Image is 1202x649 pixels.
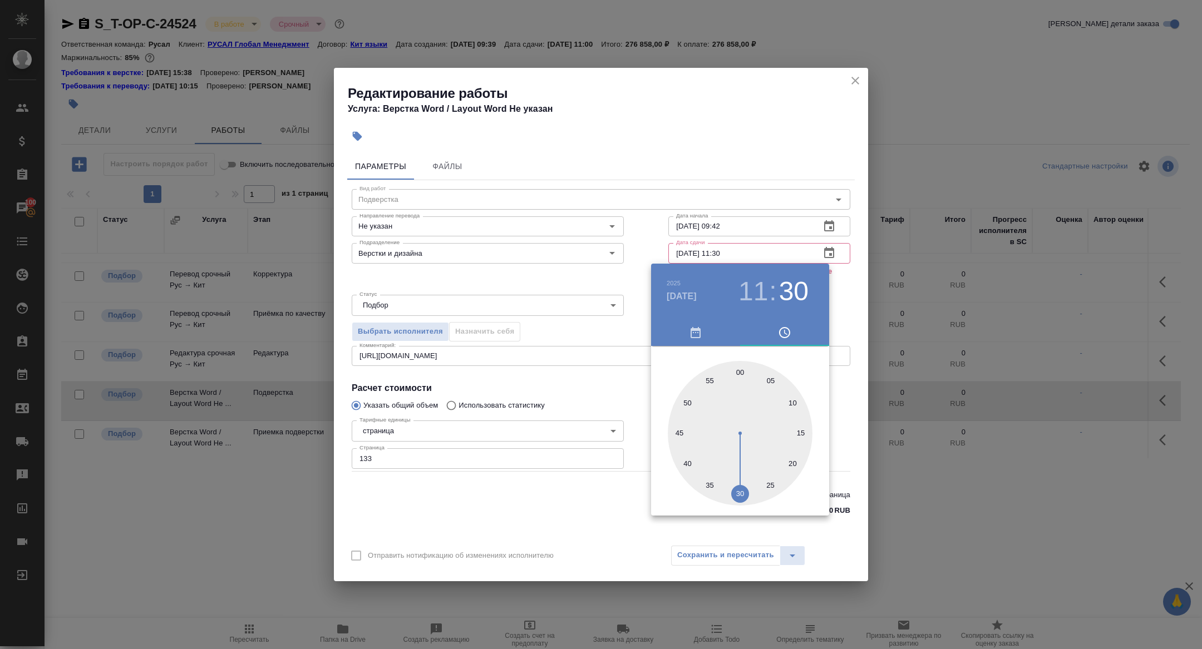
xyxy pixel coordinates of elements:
button: 2025 [667,280,681,286]
button: 30 [779,276,809,307]
h3: : [769,276,776,307]
button: [DATE] [667,290,697,303]
button: 11 [738,276,768,307]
